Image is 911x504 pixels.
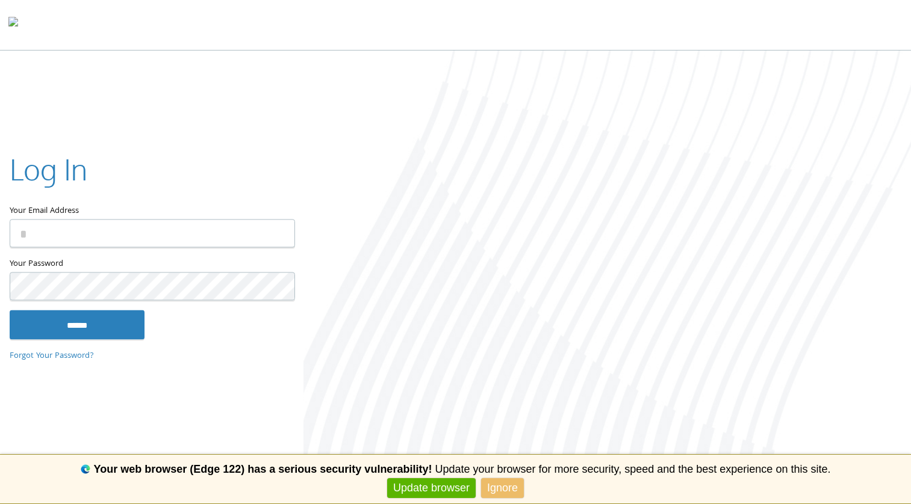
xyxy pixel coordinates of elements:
h2: Log In [10,149,87,189]
a: Ignore [481,478,524,498]
span: Update your browser for more security, speed and the best experience on this site. [435,463,830,475]
img: todyl-logo-dark.svg [8,13,18,37]
a: Forgot Your Password? [10,349,94,363]
a: Update browser [387,478,476,498]
b: Your web browser (Edge 122) has a serious security vulnerability! [94,463,432,475]
label: Your Password [10,257,294,272]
